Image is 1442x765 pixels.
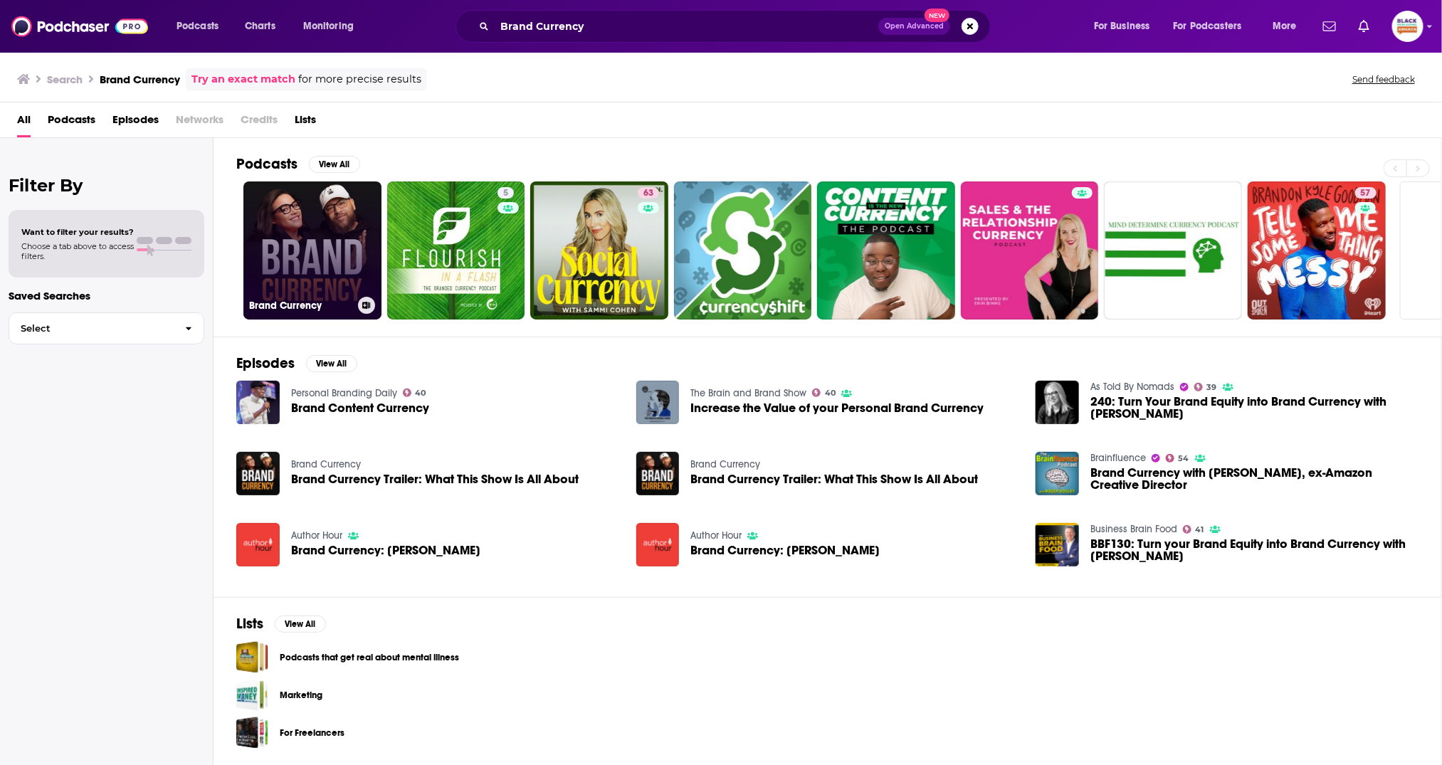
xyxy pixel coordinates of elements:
[690,544,880,556] span: Brand Currency: [PERSON_NAME]
[236,523,280,566] img: Brand Currency: Steve Susi
[17,108,31,137] a: All
[191,71,295,88] a: Try an exact match
[236,354,357,372] a: EpisodesView All
[249,300,352,312] h3: Brand Currency
[1090,523,1177,535] a: Business Brain Food
[1355,187,1377,199] a: 57
[291,458,361,470] a: Brand Currency
[1090,538,1419,562] a: BBF130: Turn your Brand Equity into Brand Currency with Nicole Ertas
[690,529,742,542] a: Author Hour
[9,312,204,344] button: Select
[291,529,342,542] a: Author Hour
[415,390,426,396] span: 40
[11,13,148,40] img: Podchaser - Follow, Share and Rate Podcasts
[403,389,426,397] a: 40
[643,186,653,201] span: 63
[1036,381,1079,424] a: 240: Turn Your Brand Equity into Brand Currency with Nicole Ertas
[495,15,878,38] input: Search podcasts, credits, & more...
[1392,11,1423,42] img: User Profile
[280,725,344,741] a: For Freelancers
[1179,455,1189,462] span: 54
[812,389,836,397] a: 40
[1090,452,1146,464] a: Brainfluence
[21,227,134,237] span: Want to filter your results?
[1164,15,1263,38] button: open menu
[306,355,357,372] button: View All
[291,387,397,399] a: Personal Branding Daily
[236,452,280,495] img: Brand Currency Trailer: What This Show Is All About
[236,641,268,673] a: Podcasts that get real about mental illness
[236,615,263,633] h2: Lists
[245,16,275,36] span: Charts
[636,381,680,424] img: Increase the Value of your Personal Brand Currency
[291,402,429,414] a: Brand Content Currency
[112,108,159,137] a: Episodes
[1090,467,1419,491] a: Brand Currency with Steve Susi, ex-Amazon Creative Director
[236,615,326,633] a: ListsView All
[1263,15,1315,38] button: open menu
[291,473,579,485] span: Brand Currency Trailer: What This Show Is All About
[167,15,237,38] button: open menu
[636,523,680,566] img: Brand Currency: Steve Susi
[1348,73,1419,85] button: Send feedback
[690,387,806,399] a: The Brain and Brand Show
[236,717,268,749] span: For Freelancers
[1183,525,1204,534] a: 41
[387,181,525,320] a: 5
[1196,527,1204,533] span: 41
[21,241,134,261] span: Choose a tab above to access filters.
[1353,14,1375,38] a: Show notifications dropdown
[1084,15,1168,38] button: open menu
[638,187,659,199] a: 63
[280,650,459,665] a: Podcasts that get real about mental illness
[48,108,95,137] a: Podcasts
[636,452,680,495] img: Brand Currency Trailer: What This Show Is All About
[1090,381,1174,393] a: As Told By Nomads
[1036,452,1079,495] img: Brand Currency with Steve Susi, ex-Amazon Creative Director
[1317,14,1342,38] a: Show notifications dropdown
[878,18,950,35] button: Open AdvancedNew
[275,616,326,633] button: View All
[1207,384,1217,391] span: 39
[236,381,280,424] img: Brand Content Currency
[291,544,480,556] a: Brand Currency: Steve Susi
[241,108,278,137] span: Credits
[236,679,268,711] span: Marketing
[280,687,322,703] a: Marketing
[1194,383,1217,391] a: 39
[309,156,360,173] button: View All
[1094,16,1150,36] span: For Business
[100,73,180,86] h3: Brand Currency
[291,544,480,556] span: Brand Currency: [PERSON_NAME]
[498,187,514,199] a: 5
[9,324,174,333] span: Select
[9,175,204,196] h2: Filter By
[9,289,204,302] p: Saved Searches
[530,181,668,320] a: 63
[1248,181,1386,320] a: 57
[690,458,760,470] a: Brand Currency
[293,15,372,38] button: open menu
[176,108,223,137] span: Networks
[236,155,298,173] h2: Podcasts
[236,354,295,372] h2: Episodes
[1166,454,1189,463] a: 54
[303,16,354,36] span: Monitoring
[690,544,880,556] a: Brand Currency: Steve Susi
[1090,396,1419,420] span: 240: Turn Your Brand Equity into Brand Currency with [PERSON_NAME]
[690,402,984,414] a: Increase the Value of your Personal Brand Currency
[1090,467,1419,491] span: Brand Currency with [PERSON_NAME], ex-Amazon Creative Director
[503,186,508,201] span: 5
